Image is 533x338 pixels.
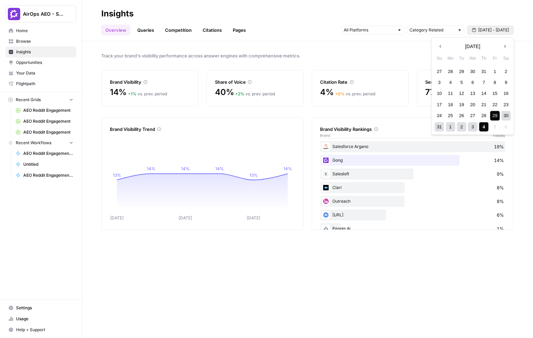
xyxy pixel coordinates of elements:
tspan: 13% [113,173,121,178]
div: Choose Sunday, August 3rd, 2025 [435,78,444,87]
a: Competition [161,25,196,36]
img: m91aa644vh47mb0y152o0kapheco [322,225,330,233]
div: Choose Monday, August 4th, 2025 [446,78,455,87]
div: Choose Saturday, August 23rd, 2025 [502,100,511,109]
tspan: 14% [215,166,224,171]
div: [URL] [320,209,506,220]
span: AEO Reddit Engagement - Fork [23,150,73,157]
button: Recent Grids [5,95,76,105]
a: AEO Reddit Engagement [13,116,76,127]
tspan: 14% [181,166,190,171]
button: Workspace: AirOps AEO - Single Brand (Gong) [5,5,76,23]
a: Overview [101,25,130,36]
tspan: [DATE] [179,216,192,221]
span: Recent Grids [16,97,41,103]
tspan: [DATE] [110,216,124,221]
a: Citations [199,25,226,36]
div: Choose Wednesday, August 20th, 2025 [468,100,477,109]
div: Su [435,53,444,63]
span: AirOps AEO - Single Brand (Gong) [23,11,64,17]
div: Th [479,53,488,63]
div: Salesforce Argano [320,141,506,152]
span: 6% [497,212,504,218]
div: Choose Tuesday, September 2nd, 2025 [457,122,466,132]
div: Sa [502,53,511,63]
div: Gong [320,155,506,166]
a: AEO Reddit Engagement [13,127,76,138]
div: Choose Sunday, August 31st, 2025 [435,122,444,132]
div: Brand Visibility [110,79,190,85]
div: Choose Wednesday, August 27th, 2025 [468,111,477,120]
div: Choose Tuesday, August 5th, 2025 [457,78,466,87]
a: Your Data [5,68,76,79]
span: 14% [110,87,127,98]
div: Choose Wednesday, July 30th, 2025 [468,67,477,76]
span: + 1 % [128,91,137,96]
div: Choose Monday, August 11th, 2025 [446,89,455,98]
div: Mo [446,53,455,63]
div: Choose Thursday, August 14th, 2025 [479,89,488,98]
a: Settings [5,302,76,313]
div: Choose Saturday, August 2nd, 2025 [502,67,511,76]
div: Choose Monday, August 18th, 2025 [446,100,455,109]
div: Choose Wednesday, August 13th, 2025 [468,89,477,98]
span: AEO Reddit Engagement [23,107,73,113]
span: + 0 % [335,91,345,96]
div: Choose Friday, August 8th, 2025 [490,78,499,87]
div: Choose Monday, July 28th, 2025 [446,67,455,76]
div: We [468,53,477,63]
span: Browse [16,38,73,44]
div: Clari [320,182,506,193]
div: Choose Tuesday, August 19th, 2025 [457,100,466,109]
div: Choose Saturday, August 16th, 2025 [502,89,511,98]
div: Choose Saturday, August 9th, 2025 [502,78,511,87]
a: Flightpath [5,78,76,89]
span: AEO Reddit Engagement [23,129,73,135]
a: AEO Reddit Engagement - Fork [13,148,76,159]
span: 77 [426,87,435,98]
span: Brand [320,133,330,138]
span: Home [16,28,73,34]
div: vs. prev. period [335,91,375,97]
button: Recent Workflows [5,138,76,148]
div: Choose Monday, September 1st, 2025 [446,122,455,132]
div: Choose Wednesday, September 3rd, 2025 [468,122,477,132]
div: Fr [490,53,499,63]
span: Recent Workflows [16,140,51,146]
span: [DATE] - [DATE] [478,27,509,33]
div: Choose Thursday, July 31st, 2025 [479,67,488,76]
span: Settings [16,305,73,311]
div: Choose Tuesday, August 12th, 2025 [457,89,466,98]
span: 8% [497,184,504,191]
div: vs. prev. period [128,91,167,97]
button: [DATE] - [DATE] [467,26,514,35]
a: Usage [5,313,76,324]
div: Choose Sunday, July 27th, 2025 [435,67,444,76]
div: vs. prev. period [236,91,275,97]
span: 40% [215,87,234,98]
div: [DATE] - [DATE] [431,37,514,135]
div: Choose Sunday, August 10th, 2025 [435,89,444,98]
div: Brand Visibility Rankings [320,126,506,133]
div: Not available Friday, September 5th, 2025 [490,122,499,132]
span: 19% [494,143,504,150]
div: Share of Voice [215,79,295,85]
a: Pages [229,25,250,36]
div: Citation Rate [320,79,400,85]
span: 1% [497,225,504,232]
a: Opportunities [5,57,76,68]
span: Insights [16,49,73,55]
div: Tu [457,53,466,63]
img: w6cjb6u2gvpdnjw72qw8i2q5f3eb [322,156,330,164]
div: Choose Monday, August 25th, 2025 [446,111,455,120]
a: Home [5,25,76,36]
div: Choose Friday, August 1st, 2025 [490,67,499,76]
div: Choose Sunday, August 17th, 2025 [435,100,444,109]
div: Insights [101,8,134,19]
img: w5j8drkl6vorx9oircl0z03rjk9p [322,197,330,205]
a: AEO Reddit Engagement [13,105,76,116]
tspan: 14% [283,166,292,171]
span: Flightpath [16,81,73,87]
img: h6qlr8a97mop4asab8l5qtldq2wv [322,184,330,192]
input: Category Related [409,27,455,33]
